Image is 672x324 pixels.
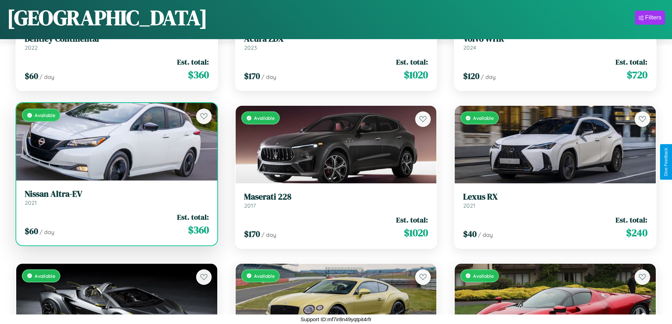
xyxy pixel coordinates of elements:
span: Available [254,273,275,279]
span: Est. total: [616,57,647,67]
span: $ 60 [25,225,38,237]
h3: Lexus RX [463,192,647,202]
span: $ 1020 [404,226,428,240]
span: 2021 [463,202,475,209]
h3: Nissan Altra-EV [25,189,209,199]
a: Maserati 2282017 [244,192,428,209]
span: $ 120 [463,70,479,82]
span: $ 360 [188,68,209,82]
span: / day [261,231,276,238]
span: Est. total: [177,212,209,222]
span: $ 170 [244,70,260,82]
span: Available [35,273,55,279]
h3: Acura ZDX [244,34,428,44]
p: Support ID: mf7ir8n49yqtpit4rfr [301,314,371,324]
span: $ 720 [627,68,647,82]
span: $ 360 [188,223,209,237]
span: Available [35,112,55,118]
button: Filters [635,11,665,25]
a: Acura ZDX2023 [244,34,428,51]
span: $ 40 [463,228,477,240]
a: Lexus RX2021 [463,192,647,209]
span: 2022 [25,44,38,51]
h3: Bentley Continental [25,34,209,44]
h1: [GEOGRAPHIC_DATA] [7,3,207,32]
span: 2021 [25,199,37,206]
span: 2024 [463,44,476,51]
h3: Volvo WHR [463,34,647,44]
span: / day [261,73,276,80]
a: Bentley Continental2022 [25,34,209,51]
span: / day [481,73,496,80]
a: Volvo WHR2024 [463,34,647,51]
span: Available [254,115,275,121]
span: $ 60 [25,70,38,82]
span: / day [478,231,493,238]
span: / day [40,73,54,80]
span: Est. total: [396,57,428,67]
span: $ 170 [244,228,260,240]
span: Est. total: [396,215,428,225]
span: 2017 [244,202,256,209]
span: $ 1020 [404,68,428,82]
a: Nissan Altra-EV2021 [25,189,209,206]
div: Filters [645,14,661,21]
span: / day [40,228,54,236]
span: Available [473,115,494,121]
span: Est. total: [616,215,647,225]
span: Available [473,273,494,279]
div: Give Feedback [664,148,668,176]
span: $ 240 [626,226,647,240]
span: 2023 [244,44,257,51]
span: Est. total: [177,57,209,67]
h3: Maserati 228 [244,192,428,202]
